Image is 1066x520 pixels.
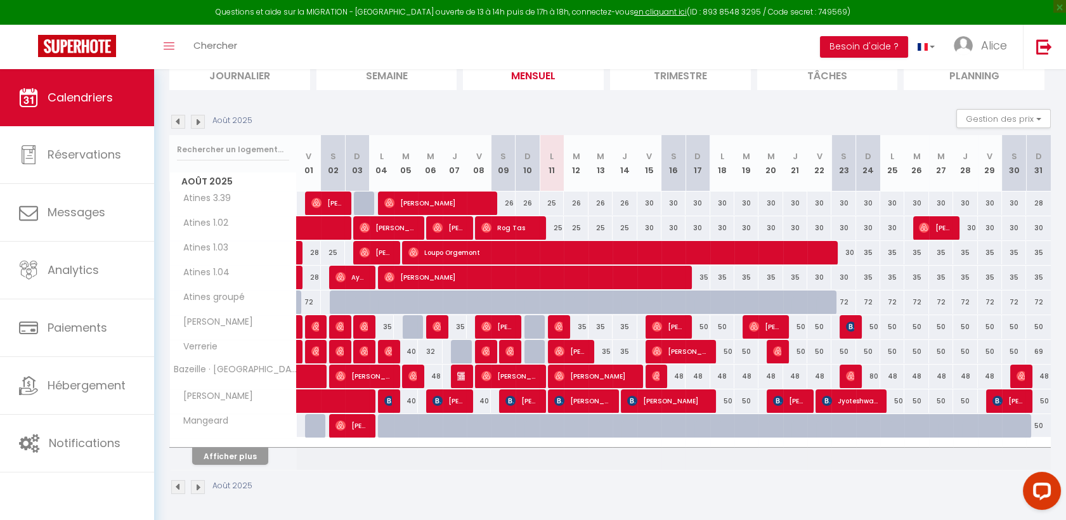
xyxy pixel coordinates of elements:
div: 48 [686,365,710,388]
div: 48 [734,365,758,388]
abbr: M [743,150,750,162]
th: 17 [686,135,710,192]
span: [PERSON_NAME] [432,216,465,240]
li: Tâches [757,59,898,90]
div: 28 [297,241,321,264]
th: 29 [978,135,1002,192]
iframe: LiveChat chat widget [1013,467,1066,520]
div: 50 [734,389,758,413]
span: [PERSON_NAME] [408,364,417,388]
div: 50 [929,340,953,363]
div: 30 [661,216,686,240]
div: 30 [686,216,710,240]
div: 35 [1002,241,1026,264]
abbr: D [354,150,360,162]
div: 50 [978,340,1002,363]
abbr: J [963,150,968,162]
img: logout [1036,39,1052,55]
div: 30 [758,216,783,240]
div: 48 [710,365,734,388]
span: [PERSON_NAME] [360,339,368,363]
abbr: L [550,150,554,162]
span: [PERSON_NAME] [432,315,441,339]
abbr: V [646,150,652,162]
abbr: M [573,150,580,162]
th: 30 [1002,135,1026,192]
th: 21 [783,135,807,192]
th: 27 [929,135,953,192]
div: 48 [418,365,442,388]
div: 50 [856,315,880,339]
span: [DATE][PERSON_NAME] [1017,364,1025,388]
div: 25 [564,216,588,240]
abbr: M [937,150,945,162]
div: 30 [734,216,758,240]
span: [PERSON_NAME] [384,265,682,289]
div: 48 [929,365,953,388]
th: 19 [734,135,758,192]
th: 16 [661,135,686,192]
span: Rog Tas [481,216,538,240]
abbr: S [841,150,847,162]
div: 30 [807,216,831,240]
div: 50 [953,340,977,363]
li: Planning [904,59,1044,90]
span: [PERSON_NAME] [919,216,951,240]
abbr: D [524,150,531,162]
th: 25 [880,135,904,192]
span: [PERSON_NAME] [360,315,368,339]
span: [PERSON_NAME] [627,389,708,413]
th: 15 [637,135,661,192]
abbr: L [890,150,894,162]
div: 50 [1026,315,1051,339]
div: 30 [831,192,855,215]
div: 35 [783,266,807,289]
span: Bazeille · [GEOGRAPHIC_DATA] - [MEDICAL_DATA][GEOGRAPHIC_DATA] [172,365,299,374]
div: 30 [831,266,855,289]
div: 35 [1026,266,1051,289]
abbr: V [817,150,822,162]
div: 30 [783,192,807,215]
abbr: S [500,150,506,162]
span: [PERSON_NAME] [505,339,514,363]
div: 30 [880,192,904,215]
span: [PERSON_NAME] [384,339,393,363]
div: 35 [1002,266,1026,289]
div: 48 [807,365,831,388]
div: 35 [443,315,467,339]
li: Trimestre [610,59,751,90]
div: 35 [953,266,977,289]
div: 30 [880,216,904,240]
span: Chercher [193,39,237,52]
span: Mangeard [172,414,231,428]
div: 35 [904,241,928,264]
div: 30 [953,192,977,215]
div: 72 [1002,290,1026,314]
div: 30 [831,216,855,240]
li: Semaine [316,59,457,90]
div: 30 [710,216,734,240]
span: Calendriers [48,89,113,105]
span: [PERSON_NAME] [554,389,611,413]
span: [PERSON_NAME] [481,364,538,388]
abbr: M [767,150,775,162]
th: 07 [443,135,467,192]
div: 72 [297,290,321,314]
abbr: M [913,150,921,162]
div: 30 [637,216,661,240]
abbr: J [622,150,627,162]
span: [PERSON_NAME] [554,339,587,363]
input: Rechercher un logement... [177,138,289,161]
div: 50 [1026,414,1051,438]
div: 50 [856,340,880,363]
a: Chercher [184,25,247,69]
th: 06 [418,135,442,192]
span: Verrerie [172,340,221,354]
abbr: D [865,150,871,162]
div: 30 [1002,216,1026,240]
div: 48 [783,365,807,388]
div: 50 [904,389,928,413]
a: en cliquant ici [634,6,687,17]
div: 72 [978,290,1002,314]
th: 09 [491,135,515,192]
